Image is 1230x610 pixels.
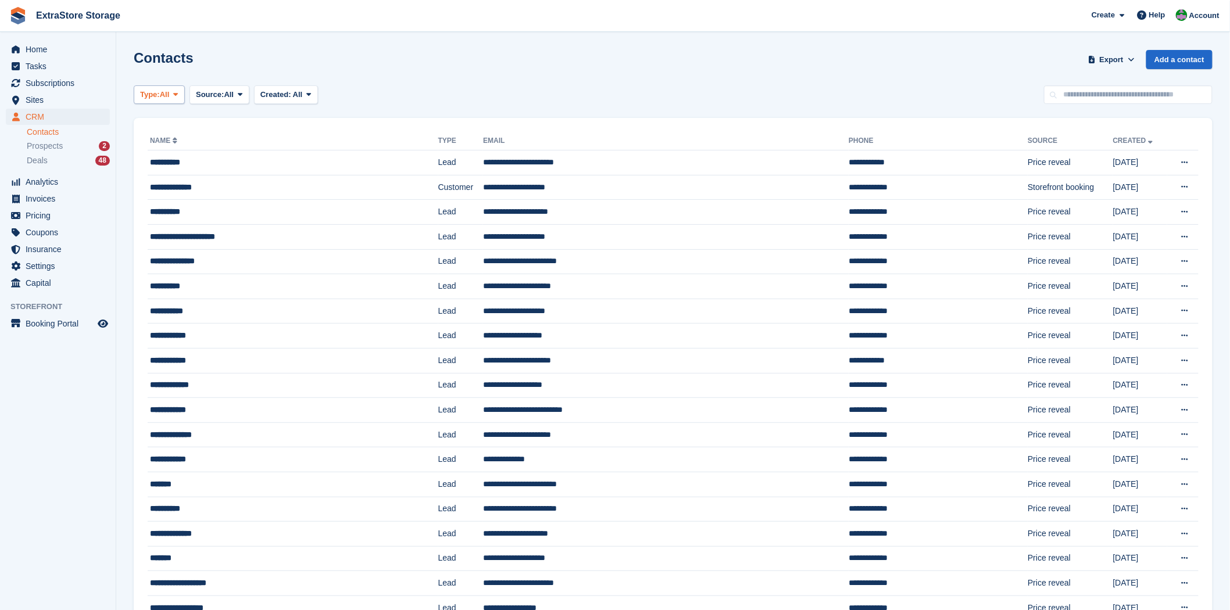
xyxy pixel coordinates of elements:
div: 2 [99,141,110,151]
img: stora-icon-8386f47178a22dfd0bd8f6a31ec36ba5ce8667c1dd55bd0f319d3a0aa187defe.svg [9,7,27,24]
a: menu [6,58,110,74]
td: [DATE] [1113,546,1168,571]
span: Insurance [26,241,95,257]
td: [DATE] [1113,571,1168,596]
a: menu [6,258,110,274]
a: menu [6,224,110,241]
span: Help [1149,9,1165,21]
td: Price reveal [1028,299,1113,324]
td: Price reveal [1028,324,1113,349]
div: 48 [95,156,110,166]
td: Price reveal [1028,546,1113,571]
td: Price reveal [1028,373,1113,398]
td: Lead [438,571,484,596]
td: Price reveal [1028,274,1113,299]
span: Settings [26,258,95,274]
td: [DATE] [1113,497,1168,522]
td: Price reveal [1028,522,1113,547]
td: Storefront booking [1028,175,1113,200]
span: CRM [26,109,95,125]
a: menu [6,92,110,108]
td: Price reveal [1028,497,1113,522]
span: Coupons [26,224,95,241]
td: [DATE] [1113,274,1168,299]
td: Lead [438,373,484,398]
td: Lead [438,497,484,522]
td: Price reveal [1028,447,1113,472]
td: [DATE] [1113,324,1168,349]
td: Lead [438,398,484,423]
td: Lead [438,224,484,249]
td: Lead [438,522,484,547]
td: Price reveal [1028,348,1113,373]
td: Price reveal [1028,224,1113,249]
a: menu [6,241,110,257]
span: Sites [26,92,95,108]
td: [DATE] [1113,150,1168,175]
td: Lead [438,348,484,373]
td: [DATE] [1113,200,1168,225]
a: menu [6,275,110,291]
a: Name [150,137,180,145]
td: [DATE] [1113,472,1168,497]
span: Subscriptions [26,75,95,91]
h1: Contacts [134,50,194,66]
button: Export [1086,50,1137,69]
a: menu [6,109,110,125]
th: Source [1028,132,1113,150]
td: [DATE] [1113,348,1168,373]
td: Lead [438,546,484,571]
button: Source: All [189,85,249,105]
td: [DATE] [1113,522,1168,547]
td: [DATE] [1113,299,1168,324]
a: menu [6,315,110,332]
span: Home [26,41,95,58]
td: [DATE] [1113,398,1168,423]
img: Grant Daniel [1176,9,1188,21]
a: menu [6,75,110,91]
a: menu [6,174,110,190]
button: Created: All [254,85,318,105]
td: Lead [438,324,484,349]
span: Account [1189,10,1220,21]
a: Prospects 2 [27,140,110,152]
span: Export [1100,54,1124,66]
a: menu [6,191,110,207]
td: [DATE] [1113,422,1168,447]
span: Booking Portal [26,315,95,332]
th: Email [483,132,849,150]
td: Price reveal [1028,472,1113,497]
td: [DATE] [1113,224,1168,249]
td: Price reveal [1028,571,1113,596]
th: Type [438,132,484,150]
span: Analytics [26,174,95,190]
td: Lead [438,150,484,175]
th: Phone [849,132,1028,150]
span: Tasks [26,58,95,74]
td: Lead [438,200,484,225]
td: [DATE] [1113,249,1168,274]
span: Capital [26,275,95,291]
td: [DATE] [1113,373,1168,398]
span: Invoices [26,191,95,207]
a: ExtraStore Storage [31,6,125,25]
td: Lead [438,274,484,299]
span: All [160,89,170,101]
span: Created: [260,90,291,99]
td: Price reveal [1028,249,1113,274]
td: Price reveal [1028,150,1113,175]
td: Customer [438,175,484,200]
a: Add a contact [1146,50,1213,69]
button: Type: All [134,85,185,105]
td: Lead [438,472,484,497]
span: Prospects [27,141,63,152]
a: Preview store [96,317,110,331]
a: Created [1113,137,1156,145]
td: Price reveal [1028,200,1113,225]
td: Lead [438,447,484,472]
a: Deals 48 [27,155,110,167]
td: Lead [438,422,484,447]
td: Price reveal [1028,422,1113,447]
a: menu [6,41,110,58]
td: Price reveal [1028,398,1113,423]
